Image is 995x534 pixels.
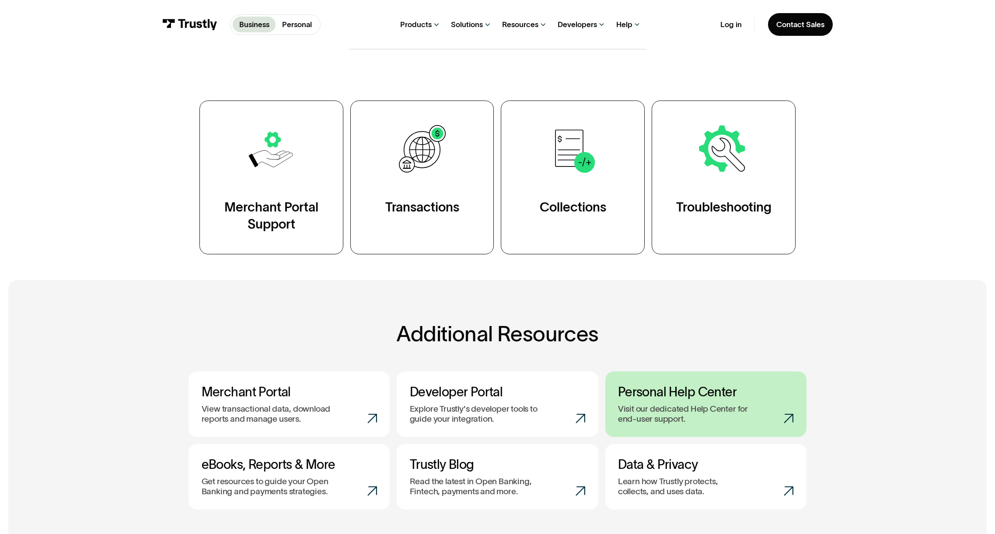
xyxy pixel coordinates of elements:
a: Business [233,17,276,32]
a: Transactions [350,101,494,255]
h3: Personal Help Center [618,384,794,399]
a: Merchant PortalView transactional data, download reports and manage users. [189,371,390,437]
h3: Merchant Portal [202,384,377,399]
h3: Trustly Blog [410,457,586,472]
h3: eBooks, Reports & More [202,457,377,472]
a: Personal [276,17,318,32]
div: Collections [540,199,606,216]
a: Personal Help CenterVisit our dedicated Help Center for end-user support. [605,371,806,437]
div: Contact Sales [776,20,824,29]
a: Developer PortalExplore Trustly's developer tools to guide your integration. [397,371,598,437]
p: Business [239,19,269,30]
p: View transactional data, download reports and manage users. [202,404,343,424]
div: Resources [502,20,538,29]
div: Developers [558,20,597,29]
p: Personal [282,19,312,30]
div: Merchant Portal Support [221,199,321,233]
div: Help [616,20,632,29]
p: Explore Trustly's developer tools to guide your integration. [410,404,552,424]
p: Visit our dedicated Help Center for end-user support. [618,404,760,424]
h2: Additional Resources [189,322,806,346]
div: Products [400,20,432,29]
a: Merchant Portal Support [199,101,343,255]
p: Read the latest in Open Banking, Fintech, payments and more. [410,476,552,497]
a: Log in [720,20,742,29]
img: Trustly Logo [162,19,218,31]
div: Solutions [451,20,483,29]
a: eBooks, Reports & MoreGet resources to guide your Open Banking and payments strategies. [189,444,390,510]
div: Transactions [385,199,459,216]
h3: Data & Privacy [618,457,794,472]
div: Troubleshooting [676,199,772,216]
a: Collections [501,101,645,255]
p: Learn how Trustly protects, collects, and uses data. [618,476,744,497]
h3: Developer Portal [410,384,586,399]
a: Troubleshooting [652,101,796,255]
p: Get resources to guide your Open Banking and payments strategies. [202,476,343,497]
a: Contact Sales [768,13,833,35]
a: Data & PrivacyLearn how Trustly protects, collects, and uses data. [605,444,806,510]
a: Trustly BlogRead the latest in Open Banking, Fintech, payments and more. [397,444,598,510]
